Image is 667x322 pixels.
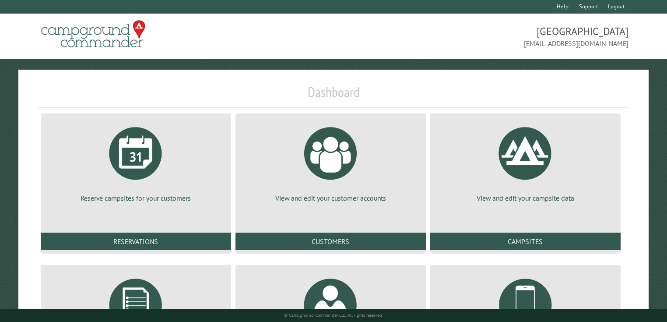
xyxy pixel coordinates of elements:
[246,193,415,203] p: View and edit your customer accounts
[51,120,221,203] a: Reserve campsites for your customers
[441,193,610,203] p: View and edit your campsite data
[441,120,610,203] a: View and edit your campsite data
[235,233,426,250] a: Customers
[41,233,231,250] a: Reservations
[51,193,221,203] p: Reserve campsites for your customers
[39,84,629,108] h1: Dashboard
[333,24,628,49] span: [GEOGRAPHIC_DATA] [EMAIL_ADDRESS][DOMAIN_NAME]
[430,233,621,250] a: Campsites
[284,312,383,318] small: © Campground Commander LLC. All rights reserved.
[246,120,415,203] a: View and edit your customer accounts
[39,17,148,51] img: Campground Commander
